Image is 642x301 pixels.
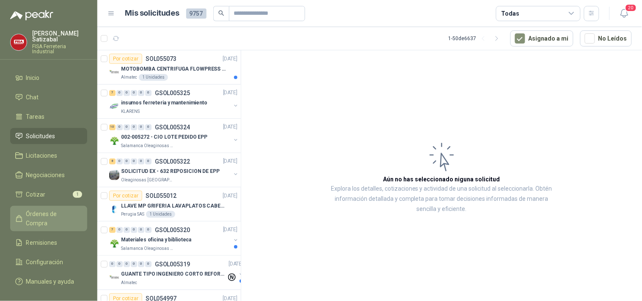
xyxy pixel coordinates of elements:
[10,254,87,270] a: Configuración
[109,191,142,201] div: Por cotizar
[26,151,58,160] span: Licitaciones
[26,238,58,247] span: Remisiones
[26,93,39,102] span: Chat
[449,32,504,45] div: 1 - 50 de 6637
[11,34,27,50] img: Company Logo
[138,227,144,233] div: 0
[121,202,226,210] p: LLAVE MP GRIFERIA LAVAPLATOS CABEZA EXTRAIBLE
[121,236,191,244] p: Materiales oficina y biblioteca
[116,124,123,130] div: 0
[10,167,87,183] a: Negociaciones
[109,225,239,252] a: 7 0 0 0 0 0 GSOL005320[DATE] Company LogoMateriales oficina y bibliotecaSalamanca Oleaginosas SAS
[109,227,116,233] div: 7
[124,90,130,96] div: 0
[26,73,40,82] span: Inicio
[109,204,119,214] img: Company Logo
[26,170,65,180] span: Negociaciones
[109,124,116,130] div: 10
[97,50,241,85] a: Por cotizarSOL055073[DATE] Company LogoMOTOBOMBA CENTRIFUGA FLOWPRESS 1.5HP-220Almatec1 Unidades
[139,74,168,81] div: 1 Unidades
[121,142,174,149] p: Salamanca Oleaginosas SAS
[124,159,130,164] div: 0
[155,227,190,233] p: GSOL005320
[131,227,137,233] div: 0
[109,170,119,180] img: Company Logo
[124,124,130,130] div: 0
[116,261,123,267] div: 0
[10,128,87,144] a: Solicitudes
[223,158,237,166] p: [DATE]
[10,235,87,251] a: Remisiones
[10,274,87,290] a: Manuales y ayuda
[131,261,137,267] div: 0
[10,70,87,86] a: Inicio
[131,124,137,130] div: 0
[109,259,245,286] a: 0 0 0 0 0 0 GSOL005319[DATE] Company LogoGUANTE TIPO INGENIERO CORTO REFORZADOAlmatec
[145,227,152,233] div: 0
[145,261,152,267] div: 0
[155,124,190,130] p: GSOL005324
[10,89,87,105] a: Chat
[155,159,190,164] p: GSOL005322
[26,112,45,121] span: Tareas
[146,211,175,218] div: 1 Unidades
[155,90,190,96] p: GSOL005325
[10,186,87,202] a: Cotizar1
[109,122,239,149] a: 10 0 0 0 0 0 GSOL005324[DATE] Company Logo002-005272 - CIO LOTE PEDIDO EPPSalamanca Oleaginosas SAS
[26,131,55,141] span: Solicitudes
[138,261,144,267] div: 0
[223,192,237,200] p: [DATE]
[223,89,237,97] p: [DATE]
[121,74,137,81] p: Almatec
[124,261,130,267] div: 0
[26,190,46,199] span: Cotizar
[26,257,63,267] span: Configuración
[109,136,119,146] img: Company Logo
[121,99,207,107] p: insumos ferreteria y mantenimiento
[109,238,119,249] img: Company Logo
[223,123,237,131] p: [DATE]
[121,108,140,115] p: KLARENS
[145,159,152,164] div: 0
[580,30,632,47] button: No Leídos
[10,109,87,125] a: Tareas
[10,148,87,164] a: Licitaciones
[145,124,152,130] div: 0
[501,9,519,18] div: Todas
[138,124,144,130] div: 0
[109,88,239,115] a: 7 0 0 0 0 0 GSOL005325[DATE] Company Logoinsumos ferreteria y mantenimientoKLARENS
[32,44,87,54] p: FISA Ferreteria Industrial
[186,8,207,19] span: 9757
[131,159,137,164] div: 0
[146,56,176,62] p: SOL055073
[109,273,119,283] img: Company Logo
[109,54,142,64] div: Por cotizar
[617,6,632,21] button: 20
[109,90,116,96] div: 7
[625,4,637,12] span: 20
[218,10,224,16] span: search
[121,65,226,73] p: MOTOBOMBA CENTRIFUGA FLOWPRESS 1.5HP-220
[145,90,152,96] div: 0
[116,90,123,96] div: 0
[109,156,239,183] a: 8 0 0 0 0 0 GSOL005322[DATE] Company LogoSOLICITUD EX - 632 REPOSICION DE EPPOleaginosas [GEOGRAP...
[121,211,144,218] p: Perugia SAS
[121,134,207,142] p: 002-005272 - CIO LOTE PEDIDO EPP
[116,159,123,164] div: 0
[73,191,82,198] span: 1
[326,184,557,214] p: Explora los detalles, cotizaciones y actividad de una solicitud al seleccionarla. Obtén informaci...
[109,67,119,77] img: Company Logo
[124,227,130,233] div: 0
[109,261,116,267] div: 0
[26,209,79,228] span: Órdenes de Compra
[26,277,74,286] span: Manuales y ayuda
[97,187,241,222] a: Por cotizarSOL055012[DATE] Company LogoLLAVE MP GRIFERIA LAVAPLATOS CABEZA EXTRAIBLEPerugia SAS1 ...
[116,227,123,233] div: 0
[121,177,174,183] p: Oleaginosas [GEOGRAPHIC_DATA][PERSON_NAME]
[109,101,119,112] img: Company Logo
[223,226,237,234] p: [DATE]
[121,168,220,176] p: SOLICITUD EX - 632 REPOSICION DE EPP
[121,245,174,252] p: Salamanca Oleaginosas SAS
[138,159,144,164] div: 0
[131,90,137,96] div: 0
